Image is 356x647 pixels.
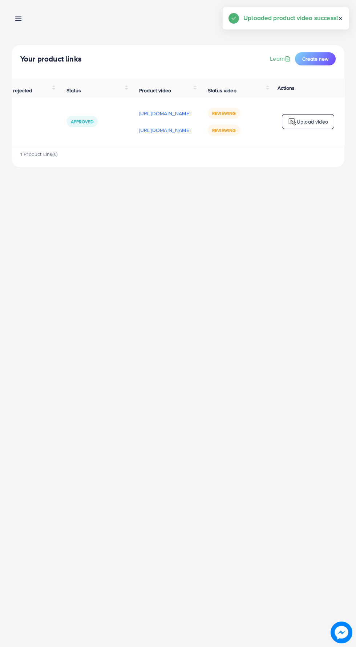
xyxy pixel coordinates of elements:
[270,55,292,63] a: Learn
[139,126,190,134] p: [URL][DOMAIN_NAME]
[302,55,328,63] span: Create new
[243,13,338,23] h5: Uploaded product video success!
[20,150,57,158] span: 1 Product Link(s)
[297,117,328,126] p: Upload video
[331,622,352,643] img: image
[139,109,190,118] p: [URL][DOMAIN_NAME]
[212,127,236,133] span: Reviewing
[212,110,236,116] span: Reviewing
[278,84,295,92] span: Actions
[208,87,236,94] span: Status video
[139,87,171,94] span: Product video
[20,55,82,64] h4: Your product links
[66,87,81,94] span: Status
[71,118,93,125] span: Approved
[295,52,336,65] button: Create new
[288,117,297,126] img: logo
